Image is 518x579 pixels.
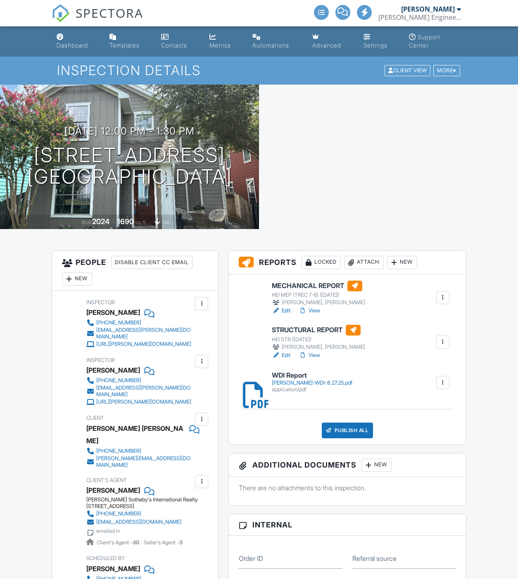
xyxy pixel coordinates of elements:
label: Referral source [352,554,397,563]
a: View [299,351,320,359]
div: [PHONE_NUMBER] [96,377,141,384]
a: Dashboard [53,30,100,53]
div: [EMAIL_ADDRESS][PERSON_NAME][DOMAIN_NAME] [96,385,193,398]
div: [PERSON_NAME] [86,364,140,376]
a: Edit [272,351,290,359]
div: 1690 [117,217,134,226]
a: Settings [360,30,399,53]
div: [URL][PERSON_NAME][DOMAIN_NAME] [96,399,191,405]
h3: Reports [229,251,466,274]
a: [PERSON_NAME] [86,484,140,496]
div: More [433,65,460,76]
div: [EMAIL_ADDRESS][PERSON_NAME][DOMAIN_NAME] [96,327,193,340]
span: Client [86,415,104,421]
div: Publish All [322,423,373,438]
a: Automations (Advanced) [249,30,302,53]
div: [PERSON_NAME] [401,5,455,13]
div: HEI MEP (TREC 7-6) ([DATE]) [272,292,365,298]
div: [URL][PERSON_NAME][DOMAIN_NAME] [96,341,191,347]
div: [PERSON_NAME], [PERSON_NAME] [272,343,365,351]
div: New [361,458,392,472]
a: [EMAIL_ADDRESS][DOMAIN_NAME] [86,518,193,526]
div: [PHONE_NUMBER] [96,448,141,454]
div: Client View [385,65,430,76]
div: emailed in [96,528,120,534]
a: [PHONE_NUMBER] [86,376,193,385]
div: [PERSON_NAME] [86,306,140,319]
div: New [387,256,417,269]
a: [PHONE_NUMBER] [86,447,193,455]
a: Support Center [406,30,465,53]
a: View [299,307,320,315]
span: Inspector [86,299,115,305]
span: Built [82,219,91,225]
a: Templates [106,30,151,53]
span: Scheduled By [86,555,125,561]
div: [PERSON_NAME] [86,562,140,575]
div: Attach [344,256,384,269]
div: Dashboard [57,42,88,49]
a: [EMAIL_ADDRESS][PERSON_NAME][DOMAIN_NAME] [86,327,193,340]
div: Automations [252,42,289,49]
div: Locked [302,256,341,269]
p: There are no attachments to this inspection. [239,483,456,492]
div: [EMAIL_ADDRESS][DOMAIN_NAME] [96,519,181,525]
a: [EMAIL_ADDRESS][PERSON_NAME][DOMAIN_NAME] [86,385,193,398]
div: Templates [109,42,140,49]
div: [PERSON_NAME] [PERSON_NAME] [86,422,185,447]
span: Client's Agent [86,477,127,483]
div: application/pdf [272,386,352,393]
a: [URL][PERSON_NAME][DOMAIN_NAME] [86,340,193,348]
h3: Internal [229,514,466,536]
div: Hedderman Engineering. INC. [378,13,461,21]
div: [PERSON_NAME] Sotheby's International Realty [STREET_ADDRESS] [86,496,200,510]
div: Metrics [209,42,231,49]
img: The Best Home Inspection Software - Spectora [52,4,70,22]
span: Client's Agent - [97,539,140,546]
div: 2024 [92,217,109,226]
div: New [62,272,92,286]
div: [PERSON_NAME]-WDI-8.27.25.pdf [272,380,352,386]
a: [PERSON_NAME][EMAIL_ADDRESS][DOMAIN_NAME] [86,455,193,468]
h3: People [52,251,218,291]
strong: 30 [133,539,139,546]
div: [PERSON_NAME], [PERSON_NAME] [272,298,365,307]
a: [PHONE_NUMBER] [86,319,193,327]
span: Inspector [86,357,115,363]
div: Settings [364,42,387,49]
a: MECHANICAL REPORT HEI MEP (TREC 7-6) ([DATE]) [PERSON_NAME], [PERSON_NAME] [272,281,365,307]
a: [PHONE_NUMBER] [86,510,193,518]
div: [PHONE_NUMBER] [96,510,141,517]
div: Contacts [161,42,187,49]
div: Disable Client CC Email [111,256,192,269]
div: [PERSON_NAME][EMAIL_ADDRESS][DOMAIN_NAME] [96,455,193,468]
span: Seller's Agent - [144,539,183,546]
span: sq. ft. [135,219,147,225]
strong: 3 [179,539,183,546]
a: STRUCTURAL REPORT HEI STR ([DATE]) [PERSON_NAME], [PERSON_NAME] [272,325,365,351]
h6: WDI Report [272,372,352,379]
div: Advanced [312,42,341,49]
a: WDI Report [PERSON_NAME]-WDI-8.27.25.pdf application/pdf [272,372,352,393]
h1: [STREET_ADDRESS] [GEOGRAPHIC_DATA] [27,144,232,188]
h3: [DATE] 12:00 pm - 1:30 pm [64,125,195,137]
a: Edit [272,307,290,315]
a: Client View [384,67,432,73]
a: Contacts [158,30,200,53]
h6: MECHANICAL REPORT [272,281,365,291]
span: slab [162,219,171,225]
div: Support Center [409,33,440,49]
a: Metrics [206,30,242,53]
a: Advanced [309,30,354,53]
a: [URL][PERSON_NAME][DOMAIN_NAME] [86,398,193,406]
h6: STRUCTURAL REPORT [272,325,365,336]
h1: Inspection Details [57,63,461,78]
label: Order ID [239,554,263,563]
div: [PHONE_NUMBER] [96,319,141,326]
a: SPECTORA [52,11,143,28]
div: HEI STR ([DATE]) [272,336,365,343]
h3: Additional Documents [229,454,466,477]
span: SPECTORA [76,4,143,21]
